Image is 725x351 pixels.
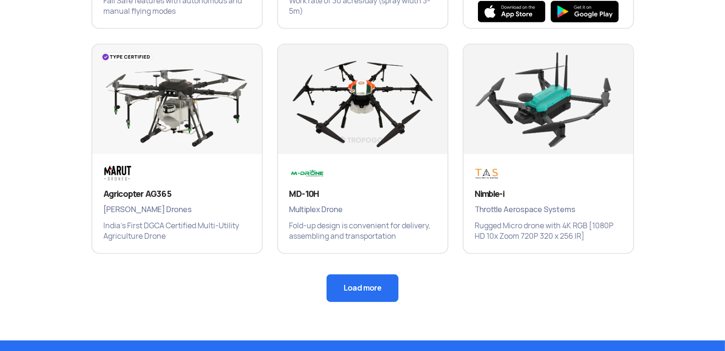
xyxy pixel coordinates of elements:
[475,166,533,181] img: Brand
[289,204,436,216] span: Multiplex Drone
[289,221,436,242] p: Fold-up design is convenient for delivery, assembling and transportation
[475,221,622,242] p: Rugged Micro drone with 4K RGB [1080P HD 10x Zoom 720P 320 x 256 IR]
[104,204,250,216] span: [PERSON_NAME] Drones
[463,44,634,254] a: Drone ImageBrandNimble-iThrottle Aerospace SystemsRugged Micro drone with 4K RGB [1080P HD 10x Zo...
[92,45,262,164] img: Drone Image
[475,204,622,216] span: Throttle Aerospace Systems
[551,1,618,22] img: img_playstore.png
[475,188,622,200] h3: Nimble-i
[327,274,398,302] button: Load more
[104,221,250,242] p: India’s First DGCA Certified Multi-Utility Agriculture Drone
[289,188,436,200] h3: MD-10H
[278,45,447,164] img: Drone Image
[104,188,250,200] h3: Agricopter AG365
[277,44,448,254] a: Drone ImageBrandMD-10HMultiplex DroneFold-up design is convenient for delivery, assembling and tr...
[91,44,263,254] a: Drone ImageBrandAgricopter AG365[PERSON_NAME] DronesIndia’s First DGCA Certified Multi-Utility Ag...
[104,166,162,181] img: Brand
[289,166,327,181] img: Brand
[464,45,633,164] img: Drone Image
[478,1,546,22] img: ios_new.svg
